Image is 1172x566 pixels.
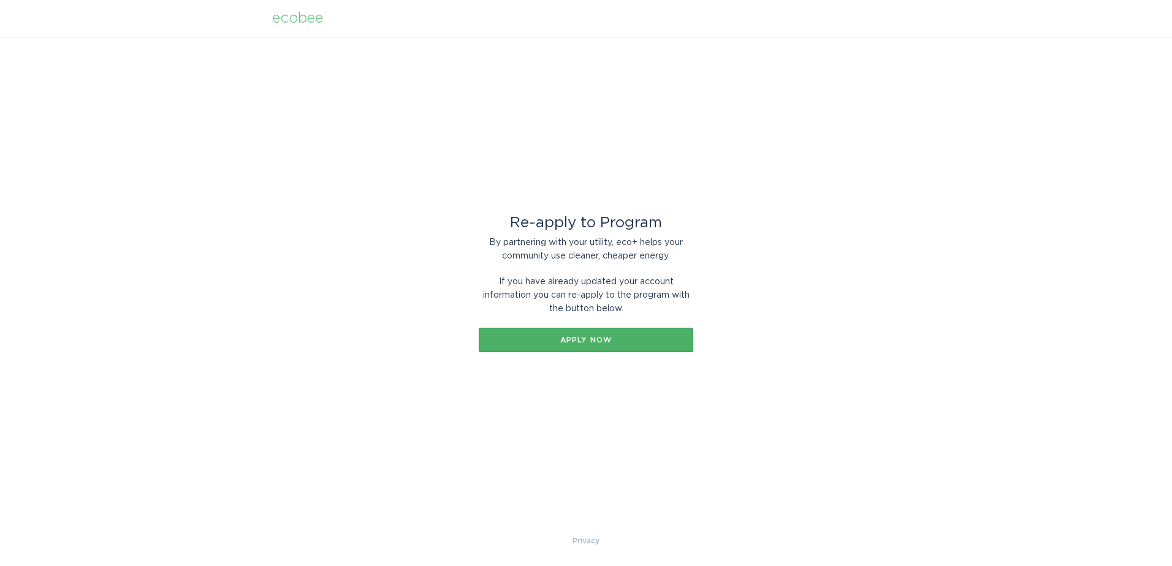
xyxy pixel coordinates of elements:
div: Re-apply to Program [479,216,693,230]
div: ecobee [272,12,323,25]
a: Privacy Policy & Terms of Use [573,534,599,548]
div: Apply now [485,336,687,344]
div: By partnering with your utility, eco+ helps your community use cleaner, cheaper energy. [479,236,693,263]
div: If you have already updated your account information you can re-apply to the program with the but... [479,275,693,315]
button: Apply now [479,328,693,352]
